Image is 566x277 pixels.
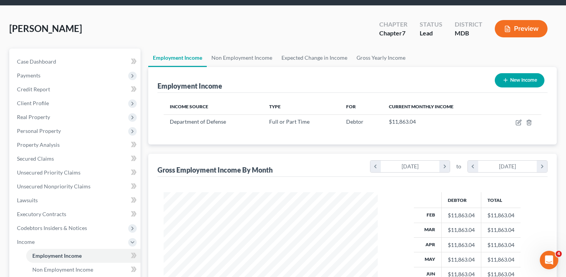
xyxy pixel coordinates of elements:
span: Payments [17,72,40,79]
td: $11,863.04 [481,208,521,223]
span: Income [17,238,35,245]
th: May [414,252,442,267]
div: $11,863.04 [448,212,475,219]
th: Feb [414,208,442,223]
td: $11,863.04 [481,252,521,267]
span: Department of Defense [170,118,226,125]
div: District [455,20,482,29]
i: chevron_right [537,161,547,172]
a: Non Employment Income [26,263,141,277]
button: New Income [495,73,544,87]
span: For [346,104,356,109]
th: Apr [414,237,442,252]
div: $11,863.04 [448,226,475,234]
a: Unsecured Priority Claims [11,166,141,180]
th: Mar [414,223,442,237]
div: $11,863.04 [448,241,475,249]
div: [DATE] [381,161,440,172]
span: Client Profile [17,100,49,106]
span: Non Employment Income [32,266,93,273]
a: Gross Yearly Income [352,49,410,67]
span: Personal Property [17,128,61,134]
i: chevron_left [468,161,478,172]
div: Status [420,20,442,29]
span: Unsecured Nonpriority Claims [17,183,90,190]
a: Secured Claims [11,152,141,166]
span: Case Dashboard [17,58,56,65]
th: Total [481,192,521,208]
div: Gross Employment Income By Month [157,165,273,175]
span: Type [269,104,281,109]
i: chevron_right [439,161,450,172]
span: Real Property [17,114,50,120]
span: Current Monthly Income [389,104,454,109]
span: 4 [556,251,562,257]
span: Debtor [346,118,363,125]
a: Case Dashboard [11,55,141,69]
a: Credit Report [11,82,141,96]
a: Unsecured Nonpriority Claims [11,180,141,193]
span: Credit Report [17,86,50,92]
span: to [456,163,461,170]
span: Unsecured Priority Claims [17,169,80,176]
a: Property Analysis [11,138,141,152]
iframe: Intercom live chat [540,251,558,269]
span: Full or Part Time [269,118,310,125]
span: Secured Claims [17,155,54,162]
a: Non Employment Income [207,49,277,67]
td: $11,863.04 [481,237,521,252]
span: Property Analysis [17,141,60,148]
span: Codebtors Insiders & Notices [17,225,87,231]
div: Chapter [379,20,407,29]
div: Chapter [379,29,407,38]
div: Lead [420,29,442,38]
span: [PERSON_NAME] [9,23,82,34]
div: MDB [455,29,482,38]
span: $11,863.04 [389,118,416,125]
div: [DATE] [478,161,537,172]
span: Executory Contracts [17,211,66,217]
span: Lawsuits [17,197,38,203]
a: Executory Contracts [11,207,141,221]
span: Employment Income [32,252,82,259]
div: Employment Income [157,81,222,91]
a: Expected Change in Income [277,49,352,67]
a: Lawsuits [11,193,141,207]
i: chevron_left [370,161,381,172]
a: Employment Income [26,249,141,263]
td: $11,863.04 [481,223,521,237]
span: Income Source [170,104,208,109]
a: Employment Income [148,49,207,67]
button: Preview [495,20,548,37]
span: 7 [402,29,405,37]
th: Debtor [441,192,481,208]
div: $11,863.04 [448,256,475,264]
